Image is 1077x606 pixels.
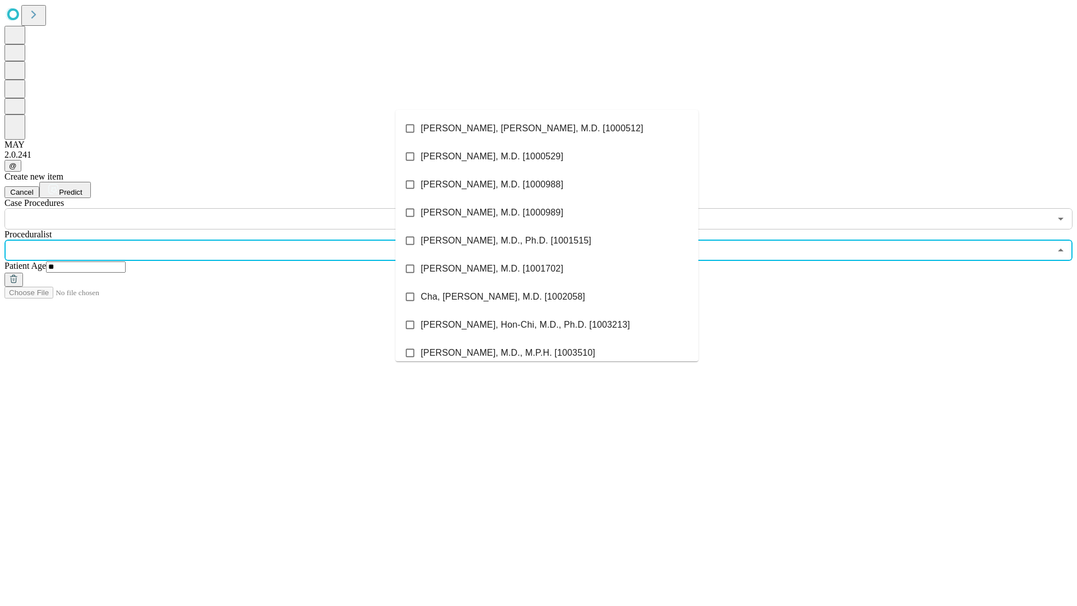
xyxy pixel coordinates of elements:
[4,198,64,208] span: Scheduled Procedure
[4,150,1073,160] div: 2.0.241
[421,122,643,135] span: [PERSON_NAME], [PERSON_NAME], M.D. [1000512]
[421,206,563,219] span: [PERSON_NAME], M.D. [1000989]
[59,188,82,196] span: Predict
[1053,211,1069,227] button: Open
[39,182,91,198] button: Predict
[421,290,585,304] span: Cha, [PERSON_NAME], M.D. [1002058]
[4,186,39,198] button: Cancel
[421,178,563,191] span: [PERSON_NAME], M.D. [1000988]
[421,262,563,276] span: [PERSON_NAME], M.D. [1001702]
[421,318,630,332] span: [PERSON_NAME], Hon-Chi, M.D., Ph.D. [1003213]
[421,234,591,247] span: [PERSON_NAME], M.D., Ph.D. [1001515]
[4,160,21,172] button: @
[9,162,17,170] span: @
[421,150,563,163] span: [PERSON_NAME], M.D. [1000529]
[10,188,34,196] span: Cancel
[1053,242,1069,258] button: Close
[4,140,1073,150] div: MAY
[4,172,63,181] span: Create new item
[4,261,46,270] span: Patient Age
[4,229,52,239] span: Proceduralist
[421,346,595,360] span: [PERSON_NAME], M.D., M.P.H. [1003510]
